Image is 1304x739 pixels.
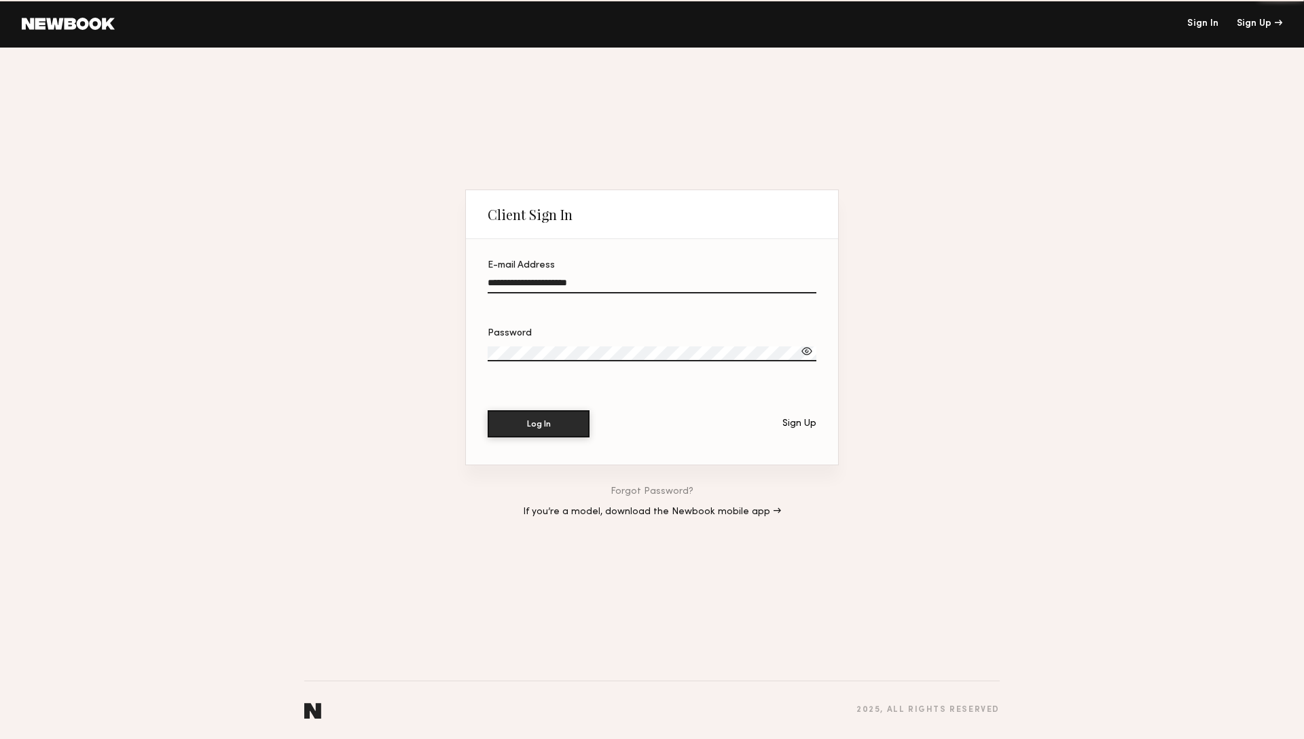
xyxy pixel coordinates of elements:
input: Password [488,346,816,361]
div: Sign Up [1237,19,1282,29]
div: Sign Up [782,419,816,429]
div: Client Sign In [488,206,573,223]
div: Password [488,329,816,338]
button: Log In [488,410,590,437]
input: E-mail Address [488,278,816,293]
a: Forgot Password? [611,487,693,497]
div: E-mail Address [488,261,816,270]
a: Sign In [1187,19,1218,29]
div: 2025 , all rights reserved [856,706,1000,715]
a: If you’re a model, download the Newbook mobile app → [523,507,781,517]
